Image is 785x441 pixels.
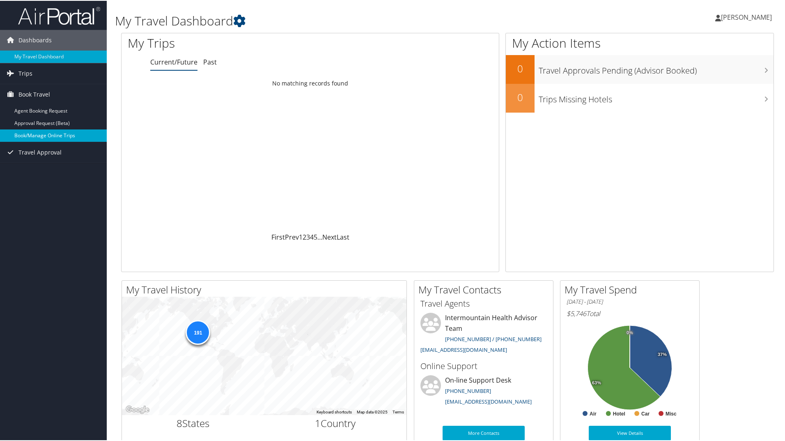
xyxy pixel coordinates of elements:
a: Terms (opens in new tab) [392,409,404,413]
h3: Trips Missing Hotels [539,89,774,104]
span: 1 [315,416,321,429]
h2: Country [271,416,401,429]
h6: Total [567,308,693,317]
a: 0Trips Missing Hotels [506,83,774,112]
tspan: 37% [658,351,667,356]
span: Map data ©2025 [357,409,388,413]
a: View Details [589,425,671,440]
div: 191 [186,319,210,344]
h2: States [128,416,258,429]
a: Current/Future [150,57,197,66]
span: [PERSON_NAME] [721,12,772,21]
a: Next [322,232,337,241]
text: Air [590,410,597,416]
a: 4 [310,232,314,241]
a: Prev [285,232,299,241]
a: 5 [314,232,317,241]
text: Hotel [613,410,625,416]
span: Dashboards [18,29,52,50]
li: Intermountain Health Advisor Team [416,312,551,356]
span: Travel Approval [18,141,62,162]
span: Book Travel [18,83,50,104]
a: 3 [306,232,310,241]
img: Google [124,404,151,414]
h3: Travel Approvals Pending (Advisor Booked) [539,60,774,76]
h1: My Action Items [506,34,774,51]
h2: My Travel History [126,282,406,296]
a: Past [203,57,217,66]
h2: 0 [506,90,535,104]
h6: [DATE] - [DATE] [567,297,693,305]
tspan: 63% [592,380,601,385]
a: [EMAIL_ADDRESS][DOMAIN_NAME] [445,397,532,404]
h3: Travel Agents [420,297,547,309]
td: No matching records found [122,75,499,90]
li: On-line Support Desk [416,374,551,408]
a: Open this area in Google Maps (opens a new window) [124,404,151,414]
a: First [271,232,285,241]
a: [PHONE_NUMBER] [445,386,491,394]
span: 8 [177,416,182,429]
h1: My Travel Dashboard [115,12,558,29]
text: Misc [666,410,677,416]
button: Keyboard shortcuts [317,409,352,414]
h2: 0 [506,61,535,75]
tspan: 0% [627,330,633,335]
h3: Online Support [420,360,547,371]
span: … [317,232,322,241]
a: More Contacts [443,425,525,440]
h2: My Travel Spend [565,282,699,296]
span: Trips [18,62,32,83]
h2: My Travel Contacts [418,282,553,296]
a: [EMAIL_ADDRESS][DOMAIN_NAME] [420,345,507,353]
a: Last [337,232,349,241]
span: $5,746 [567,308,586,317]
h1: My Trips [128,34,335,51]
img: airportal-logo.png [18,5,100,25]
a: 2 [303,232,306,241]
a: [PHONE_NUMBER] / [PHONE_NUMBER] [445,335,542,342]
a: 1 [299,232,303,241]
a: 0Travel Approvals Pending (Advisor Booked) [506,54,774,83]
a: [PERSON_NAME] [715,4,780,29]
text: Car [641,410,650,416]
